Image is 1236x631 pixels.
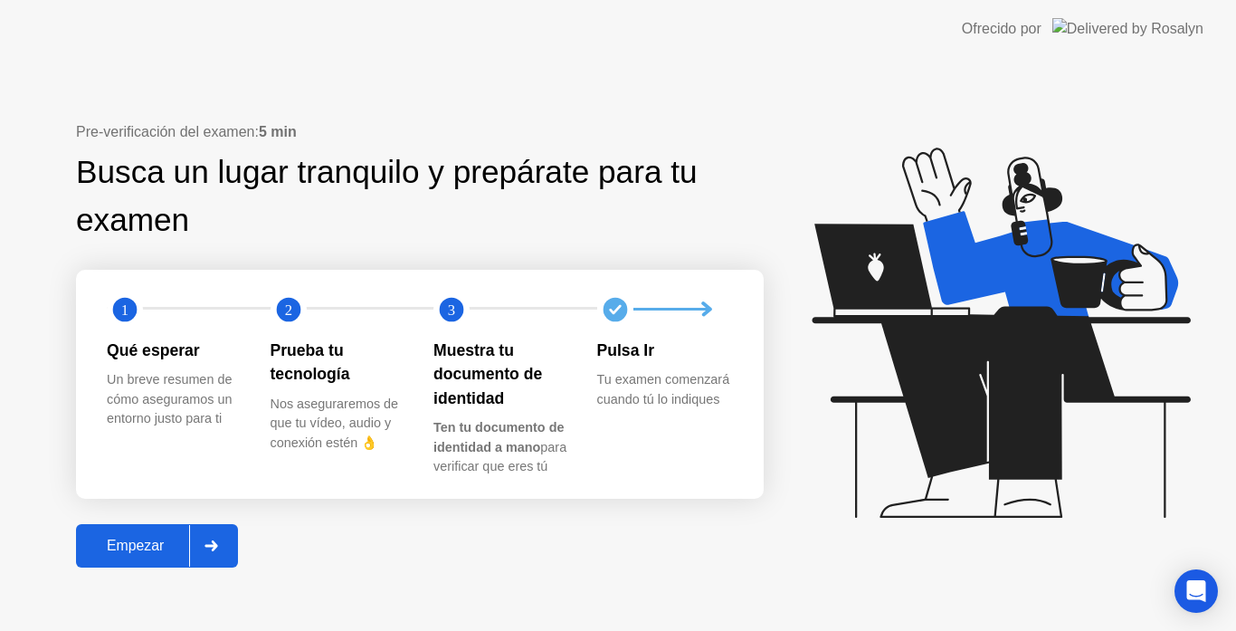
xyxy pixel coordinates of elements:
div: Un breve resumen de cómo aseguramos un entorno justo para ti [107,370,242,429]
text: 3 [448,301,455,318]
div: Empezar [81,538,189,554]
div: Tu examen comenzará cuando tú lo indiques [597,370,732,409]
b: Ten tu documento de identidad a mano [433,420,564,454]
div: Muestra tu documento de identidad [433,339,568,410]
text: 1 [121,301,128,318]
text: 2 [284,301,291,318]
div: Pre-verificación del examen: [76,121,764,143]
button: Empezar [76,524,238,568]
div: para verificar que eres tú [433,418,568,477]
div: Qué esperar [107,339,242,362]
div: Busca un lugar tranquilo y prepárate para tu examen [76,148,714,244]
b: 5 min [259,124,297,139]
img: Delivered by Rosalyn [1052,18,1203,39]
div: Pulsa Ir [597,339,732,362]
div: Ofrecido por [962,18,1041,40]
div: Nos aseguraremos de que tu vídeo, audio y conexión estén 👌 [271,395,405,454]
div: Prueba tu tecnología [271,339,405,387]
div: Open Intercom Messenger [1174,569,1218,613]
